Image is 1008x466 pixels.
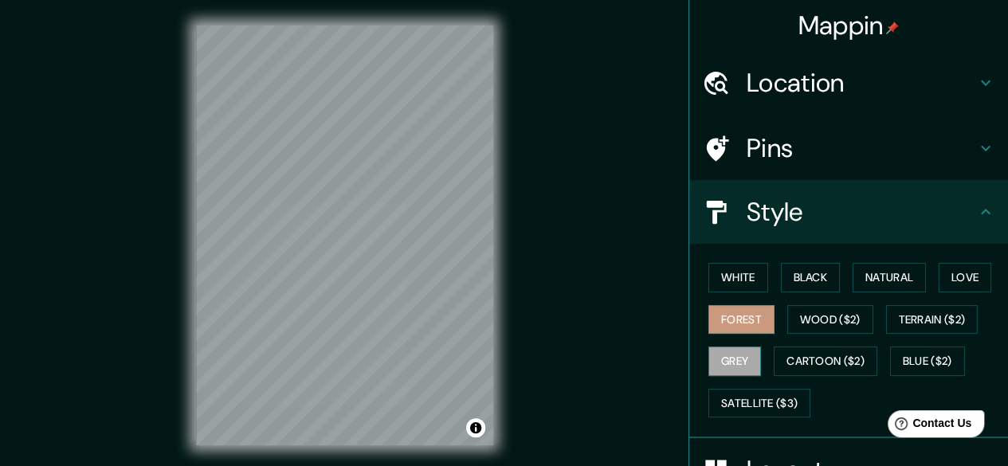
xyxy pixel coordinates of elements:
button: Black [781,263,841,292]
button: Satellite ($3) [708,389,810,418]
button: Terrain ($2) [886,305,979,335]
button: Blue ($2) [890,347,965,376]
h4: Mappin [798,10,900,41]
img: pin-icon.png [886,22,899,34]
h4: Style [747,196,976,228]
div: Pins [689,116,1008,180]
button: Toggle attribution [466,418,485,437]
button: Cartoon ($2) [774,347,877,376]
button: Love [939,263,991,292]
button: White [708,263,768,292]
canvas: Map [196,25,493,445]
button: Forest [708,305,775,335]
button: Grey [708,347,761,376]
iframe: Help widget launcher [866,404,990,448]
button: Natural [853,263,926,292]
h4: Location [747,67,976,99]
h4: Pins [747,132,976,164]
button: Wood ($2) [787,305,873,335]
div: Style [689,180,1008,244]
div: Location [689,51,1008,115]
